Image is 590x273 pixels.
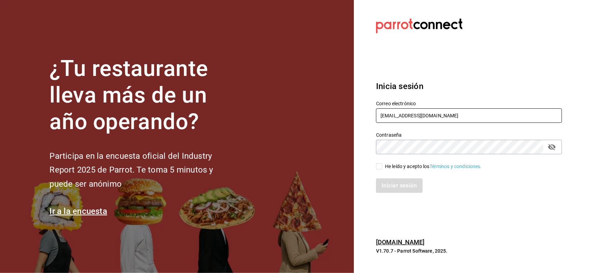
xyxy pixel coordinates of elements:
[376,101,562,106] label: Correo electrónico
[376,80,562,92] h3: Inicia sesión
[376,108,562,123] input: Ingresa tu correo electrónico
[376,133,562,138] label: Contraseña
[49,56,236,135] h1: ¿Tu restaurante lleva más de un año operando?
[430,164,482,169] a: Términos y condiciones.
[385,163,482,170] div: He leído y acepto los
[49,149,236,191] h2: Participa en la encuesta oficial del Industry Report 2025 de Parrot. Te toma 5 minutos y puede se...
[376,247,562,254] p: V1.70.7 - Parrot Software, 2025.
[546,141,558,153] button: passwordField
[376,238,425,246] a: [DOMAIN_NAME]
[49,206,107,216] a: Ir a la encuesta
